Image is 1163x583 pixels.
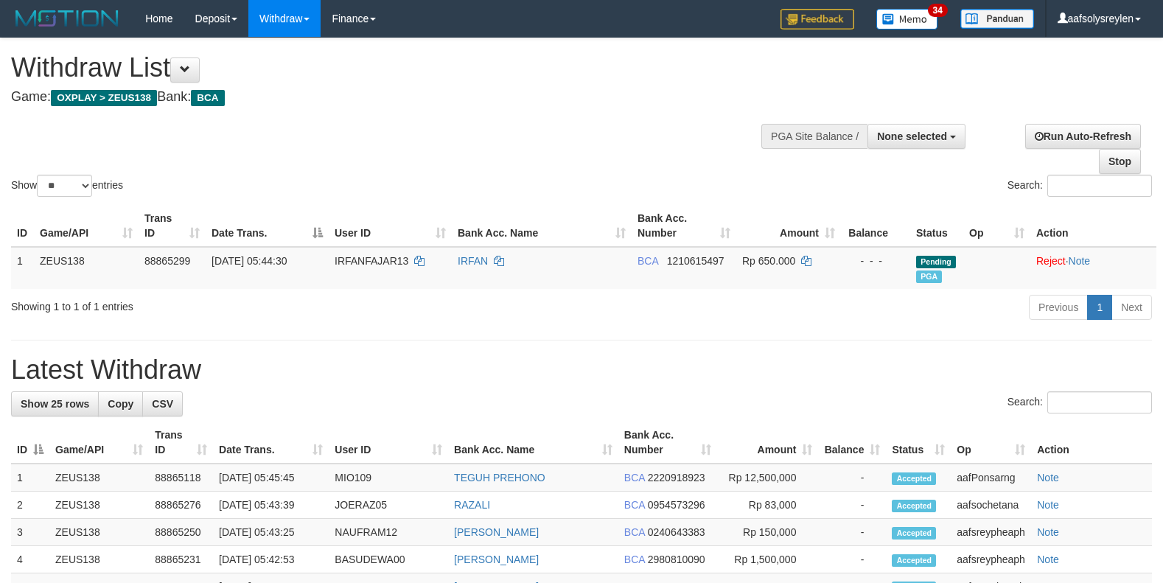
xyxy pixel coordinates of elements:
[717,492,819,519] td: Rp 83,000
[11,293,474,314] div: Showing 1 to 1 of 1 entries
[648,472,705,483] span: Copy 2220918923 to clipboard
[1099,149,1141,174] a: Stop
[206,205,329,247] th: Date Trans.: activate to sort column descending
[818,546,886,573] td: -
[191,90,224,106] span: BCA
[624,526,645,538] span: BCA
[818,492,886,519] td: -
[11,546,49,573] td: 4
[139,205,206,247] th: Trans ID: activate to sort column ascending
[49,519,149,546] td: ZEUS138
[916,256,956,268] span: Pending
[892,554,936,567] span: Accepted
[761,124,867,149] div: PGA Site Balance /
[149,422,213,464] th: Trans ID: activate to sort column ascending
[213,422,329,464] th: Date Trans.: activate to sort column ascending
[818,464,886,492] td: -
[454,472,545,483] a: TEGUH PREHONO
[1047,391,1152,413] input: Search:
[867,124,965,149] button: None selected
[1037,472,1059,483] a: Note
[454,526,539,538] a: [PERSON_NAME]
[11,492,49,519] td: 2
[951,519,1031,546] td: aafsreypheaph
[1030,205,1156,247] th: Action
[667,255,724,267] span: Copy 1210615497 to clipboard
[213,492,329,519] td: [DATE] 05:43:39
[1025,124,1141,149] a: Run Auto-Refresh
[212,255,287,267] span: [DATE] 05:44:30
[329,519,448,546] td: NAUFRAM12
[11,247,34,289] td: 1
[951,492,1031,519] td: aafsochetana
[213,519,329,546] td: [DATE] 05:43:25
[49,464,149,492] td: ZEUS138
[736,205,841,247] th: Amount: activate to sort column ascending
[11,90,761,105] h4: Game: Bank:
[213,546,329,573] td: [DATE] 05:42:53
[632,205,736,247] th: Bank Acc. Number: activate to sort column ascending
[448,422,618,464] th: Bank Acc. Name: activate to sort column ascending
[892,472,936,485] span: Accepted
[910,205,963,247] th: Status
[152,398,173,410] span: CSV
[1031,422,1152,464] th: Action
[876,9,938,29] img: Button%20Memo.svg
[618,422,717,464] th: Bank Acc. Number: activate to sort column ascending
[1037,499,1059,511] a: Note
[960,9,1034,29] img: panduan.png
[886,422,951,464] th: Status: activate to sort column ascending
[717,422,819,464] th: Amount: activate to sort column ascending
[1037,554,1059,565] a: Note
[329,464,448,492] td: MIO109
[877,130,947,142] span: None selected
[841,205,910,247] th: Balance
[892,500,936,512] span: Accepted
[1007,391,1152,413] label: Search:
[329,422,448,464] th: User ID: activate to sort column ascending
[11,175,123,197] label: Show entries
[452,205,632,247] th: Bank Acc. Name: activate to sort column ascending
[717,519,819,546] td: Rp 150,000
[11,53,761,83] h1: Withdraw List
[892,527,936,540] span: Accepted
[818,422,886,464] th: Balance: activate to sort column ascending
[648,499,705,511] span: Copy 0954573296 to clipboard
[11,422,49,464] th: ID: activate to sort column descending
[916,270,942,283] span: Marked by aaftanly
[11,391,99,416] a: Show 25 rows
[928,4,948,17] span: 34
[51,90,157,106] span: OXPLAY > ZEUS138
[144,255,190,267] span: 88865299
[638,255,658,267] span: BCA
[37,175,92,197] select: Showentries
[1036,255,1066,267] a: Reject
[742,255,795,267] span: Rp 650.000
[34,205,139,247] th: Game/API: activate to sort column ascending
[717,464,819,492] td: Rp 12,500,000
[951,422,1031,464] th: Op: activate to sort column ascending
[1087,295,1112,320] a: 1
[454,499,490,511] a: RAZALI
[108,398,133,410] span: Copy
[624,499,645,511] span: BCA
[1037,526,1059,538] a: Note
[34,247,139,289] td: ZEUS138
[458,255,488,267] a: IRFAN
[11,355,1152,385] h1: Latest Withdraw
[648,526,705,538] span: Copy 0240643383 to clipboard
[329,205,452,247] th: User ID: activate to sort column ascending
[951,464,1031,492] td: aafPonsarng
[847,254,904,268] div: - - -
[49,422,149,464] th: Game/API: activate to sort column ascending
[717,546,819,573] td: Rp 1,500,000
[624,472,645,483] span: BCA
[963,205,1030,247] th: Op: activate to sort column ascending
[49,546,149,573] td: ZEUS138
[624,554,645,565] span: BCA
[1047,175,1152,197] input: Search:
[1069,255,1091,267] a: Note
[21,398,89,410] span: Show 25 rows
[951,546,1031,573] td: aafsreypheaph
[213,464,329,492] td: [DATE] 05:45:45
